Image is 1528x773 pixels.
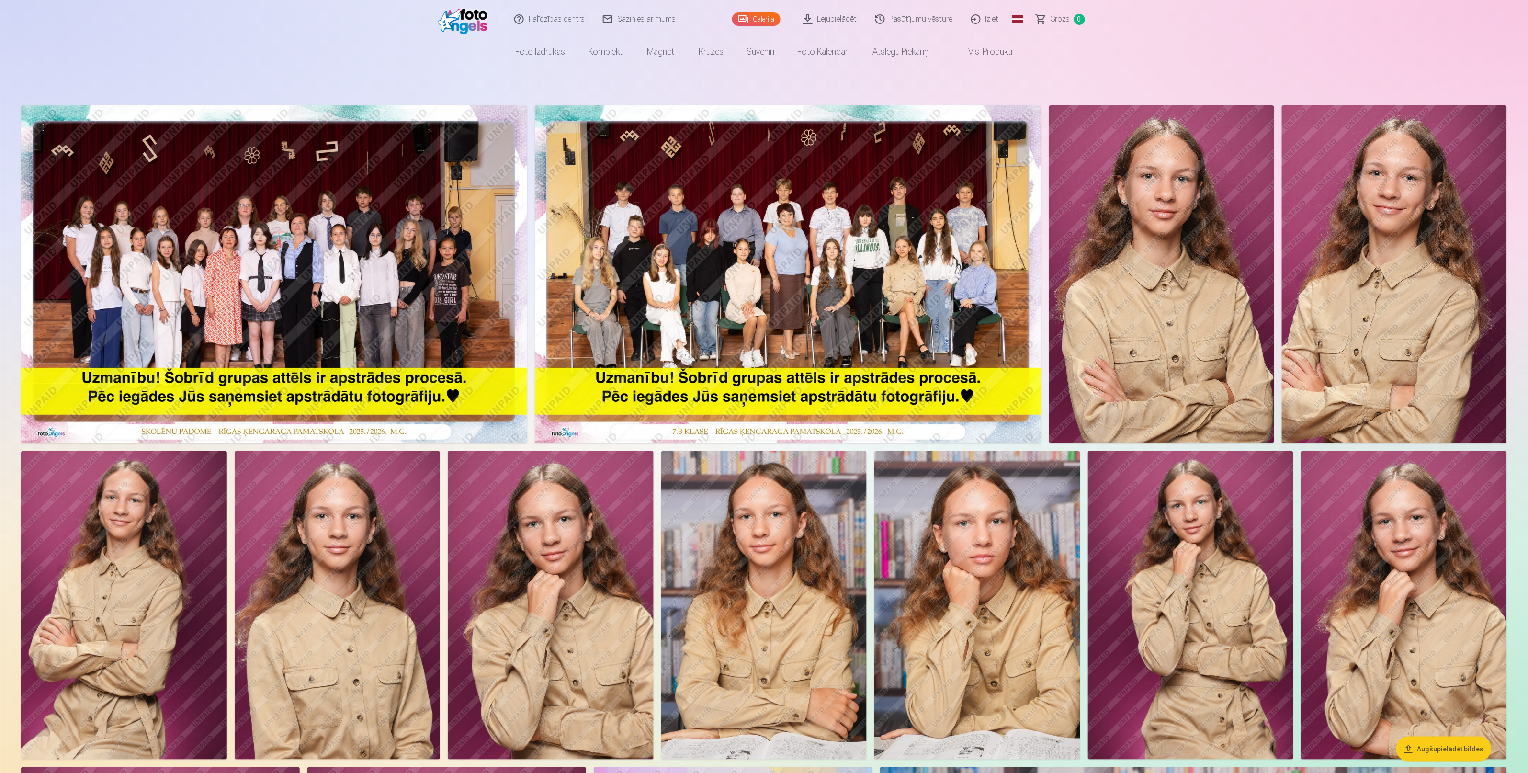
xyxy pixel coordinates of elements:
[1051,13,1070,25] span: Grozs
[736,38,786,65] a: Suvenīri
[636,38,688,65] a: Magnēti
[1074,14,1085,25] span: 0
[438,4,493,34] img: /fa1
[942,38,1024,65] a: Visi produkti
[861,38,942,65] a: Atslēgu piekariņi
[504,38,577,65] a: Foto izdrukas
[786,38,861,65] a: Foto kalendāri
[1396,737,1492,762] button: Augšupielādēt bildes
[732,12,781,26] a: Galerija
[688,38,736,65] a: Krūzes
[577,38,636,65] a: Komplekti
